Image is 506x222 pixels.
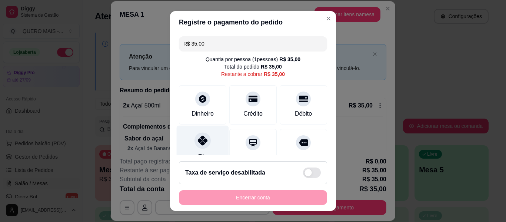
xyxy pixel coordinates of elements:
div: Crédito [243,109,263,118]
div: Outro [296,153,311,162]
div: Total do pedido [224,63,282,70]
div: R$ 35,00 [264,70,285,78]
button: Close [323,13,334,24]
div: Dinheiro [192,109,214,118]
div: R$ 35,00 [279,56,300,63]
h2: Taxa de serviço desabilitada [185,168,265,177]
header: Registre o pagamento do pedido [170,11,336,33]
div: Débito [295,109,312,118]
div: R$ 35,00 [261,63,282,70]
div: Voucher [242,153,264,162]
div: Restante a cobrar [221,70,285,78]
div: Pix [198,152,207,162]
div: Quantia por pessoa ( 1 pessoas) [206,56,300,63]
input: Ex.: hambúrguer de cordeiro [183,36,323,51]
